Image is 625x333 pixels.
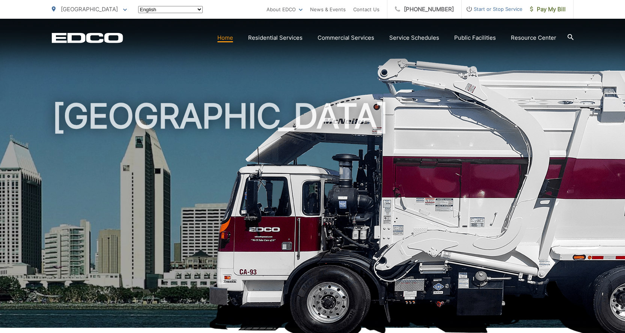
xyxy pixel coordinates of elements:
a: Resource Center [511,33,556,42]
a: EDCD logo. Return to the homepage. [52,33,123,43]
a: About EDCO [267,5,303,14]
a: Residential Services [248,33,303,42]
a: Service Schedules [389,33,439,42]
select: Select a language [138,6,203,13]
a: Contact Us [353,5,380,14]
a: News & Events [310,5,346,14]
a: Commercial Services [318,33,374,42]
span: Pay My Bill [530,5,566,14]
a: Public Facilities [454,33,496,42]
span: [GEOGRAPHIC_DATA] [61,6,118,13]
a: Home [217,33,233,42]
